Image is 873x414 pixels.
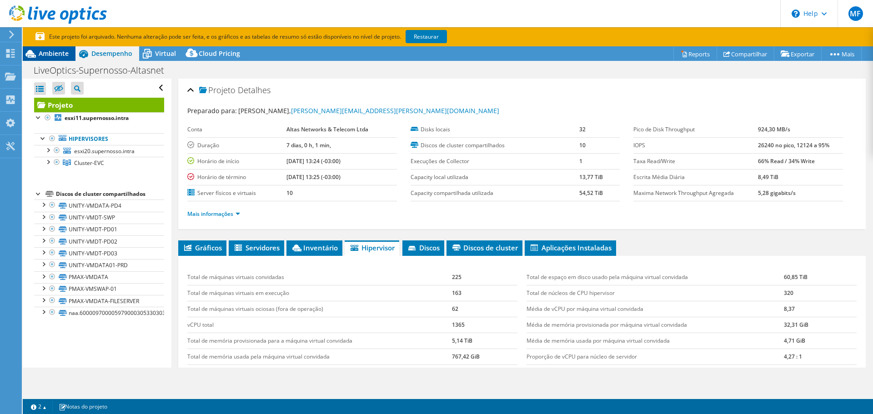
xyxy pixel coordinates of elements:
td: 767,42 GiB [452,349,517,364]
b: 1 [579,157,582,165]
label: Capacity local utilizada [411,173,580,182]
b: 54,52 TiB [579,189,603,197]
svg: \n [792,10,800,18]
a: naa.60000970000597900030533030303031 [34,307,164,319]
a: Reports [673,47,717,61]
a: UNITY-VMDT-SWP [34,212,164,224]
td: 62 [452,301,517,317]
b: 66% Read / 34% Write [758,157,815,165]
b: Altas Networks & Telecom Ltda [286,125,368,133]
td: Total de espaço em disco provisionado para a máquina virtual convidada [187,364,452,380]
a: esxi11.supernosso.intra [34,112,164,124]
td: 8,37 [784,301,857,317]
td: 1365 [452,317,517,333]
a: Exportar [774,47,822,61]
b: 5,28 gigabits/s [758,189,796,197]
label: Conta [187,125,286,134]
label: Maxima Network Throughput Agregada [633,189,758,198]
label: Escrita Média Diária [633,173,758,182]
td: Total de núcleos de CPU hipervisor [527,285,784,301]
td: Total de máquinas virtuais em execução [187,285,452,301]
a: Mais informações [187,210,240,218]
td: 320 [784,285,857,301]
span: Servidores [233,243,280,252]
b: 10 [286,189,293,197]
h1: LiveOptics-Supernosso-Altasnet [30,65,178,75]
span: Detalhes [238,85,271,95]
label: Duração [187,141,286,150]
td: 4,71 GiB [784,333,857,349]
b: esxi11.supernosso.intra [65,114,129,122]
a: UNITY-VMDATA-PD4 [34,200,164,211]
label: Disks locais [411,125,580,134]
a: UNITY-VMDT-PD02 [34,235,164,247]
span: Cloud Pricing [199,49,240,58]
a: UNITY-VMDT-PD01 [34,224,164,235]
span: Gráficos [183,243,222,252]
a: 2 [25,401,53,412]
span: Virtual [155,49,176,58]
b: 13,77 TiB [579,173,603,181]
div: Discos de cluster compartilhados [56,189,164,200]
a: UNITY-VMDT-PD03 [34,247,164,259]
span: Cluster-EVC [74,159,104,167]
td: Proporção de vCPU para núcleo de servidor [527,349,784,364]
td: Total de memória usada pela máquina virtual convidada [187,349,452,364]
a: Mais [821,47,862,61]
td: Média de vCPU por máquina virtual convidada [527,301,784,317]
p: Este projeto foi arquivado. Nenhuma alteração pode ser feita, e os gráficos e as tabelas de resum... [35,32,481,42]
td: Total de espaço em disco usado pela máquina virtual convidada [527,269,784,285]
a: esxi20.supernosso.intra [34,145,164,157]
td: Total de máquinas virtuais convidadas [187,269,452,285]
a: PMAX-VMSWAP-01 [34,283,164,295]
b: 7 dias, 0 h, 1 min, [286,141,331,149]
a: Cluster-EVC [34,157,164,169]
span: [PERSON_NAME], [238,106,499,115]
a: UNITY-VMDATA01-PRD [34,259,164,271]
b: 10 [579,141,586,149]
label: Discos de cluster compartilhados [411,141,580,150]
td: Total de máquinas virtuais ociosas (fora de operação) [187,301,452,317]
td: 163 [452,285,517,301]
label: Preparado para: [187,106,237,115]
a: Compartilhar [717,47,774,61]
a: [PERSON_NAME][EMAIL_ADDRESS][PERSON_NAME][DOMAIN_NAME] [291,106,499,115]
a: Restaurar [406,30,447,43]
b: 32 [579,125,586,133]
b: 924,30 MB/s [758,125,790,133]
a: Hipervisores [34,133,164,145]
span: Hipervisor [349,243,395,252]
label: Taxa Read/Write [633,157,758,166]
label: Horário de início [187,157,286,166]
label: Horário de término [187,173,286,182]
a: PMAX-VMDATA-FILESERVER [34,295,164,307]
span: Projeto [199,86,236,95]
label: Execuções de Collector [411,157,580,166]
span: Ambiente [39,49,69,58]
td: 4,27 : 1 [784,349,857,364]
span: Discos [407,243,440,252]
a: Projeto [34,98,164,112]
td: Média de memória usada por máquina virtual convidada [527,333,784,349]
b: [DATE] 13:25 (-03:00) [286,173,341,181]
span: Desempenho [91,49,132,58]
span: esxi20.supernosso.intra [74,147,135,155]
span: Aplicações Instaladas [529,243,612,252]
td: Média de memória provisionada por máquina virtual convidada [527,317,784,333]
a: Notas do projeto [52,401,114,412]
label: Pico de Disk Throughput [633,125,758,134]
label: Server físicos e virtuais [187,189,286,198]
td: 72,42 TiB [452,364,517,380]
td: 32,31 GiB [784,317,857,333]
td: 60,85 TiB [784,269,857,285]
a: PMAX-VMDATA [34,271,164,283]
b: 26240 no pico, 12124 a 95% [758,141,829,149]
span: Inventário [291,243,338,252]
td: Total de memória provisionada para a máquina virtual convidada [187,333,452,349]
td: 5,14 TiB [452,333,517,349]
span: Discos de cluster [451,243,518,252]
b: 8,49 TiB [758,173,778,181]
span: MF [848,6,863,21]
label: IOPS [633,141,758,150]
label: Capacity compartilhada utilizada [411,189,580,198]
